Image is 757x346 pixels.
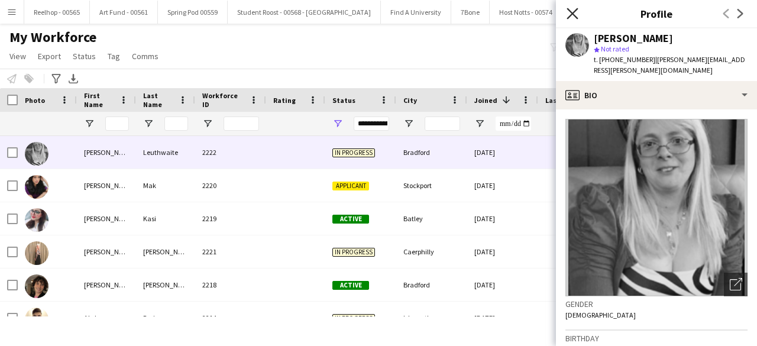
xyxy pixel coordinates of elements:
span: City [403,96,417,105]
span: Rating [273,96,296,105]
div: [PERSON_NAME] [77,202,136,235]
img: Christine Mak [25,175,48,199]
input: Joined Filter Input [496,117,531,131]
div: [DATE] [467,235,538,268]
img: Rachel Leuthwaite [25,142,48,166]
span: View [9,51,26,62]
button: Reelhop - 00565 [24,1,90,24]
span: Joined [474,96,497,105]
button: Open Filter Menu [332,118,343,129]
span: Active [332,215,369,224]
div: [PERSON_NAME] [77,136,136,169]
app-action-btn: Export XLSX [66,72,80,86]
div: 2218 [195,269,266,301]
span: Last job [545,96,572,105]
div: Isleworth [396,302,467,334]
div: [PERSON_NAME] [136,235,195,268]
span: Active [332,281,369,290]
div: Leuthwaite [136,136,195,169]
div: [PERSON_NAME] [77,269,136,301]
div: 2214 [195,302,266,334]
span: t. [PHONE_NUMBER] [594,55,655,64]
span: Workforce ID [202,91,245,109]
div: Bradford [396,269,467,301]
img: Sahar Naz Kasi [25,208,48,232]
h3: Gender [565,299,748,309]
div: Bio [556,81,757,109]
div: Puri [136,302,195,334]
input: Workforce ID Filter Input [224,117,259,131]
span: Status [332,96,355,105]
div: 2221 [195,235,266,268]
a: Comms [127,48,163,64]
div: Akshay [77,302,136,334]
button: Open Filter Menu [403,118,414,129]
div: [DATE] [467,169,538,202]
div: [PERSON_NAME] [136,269,195,301]
span: Last Name [143,91,174,109]
img: Akshay Puri [25,308,48,331]
button: Student Roost - 00568 - [GEOGRAPHIC_DATA] [228,1,381,24]
div: 2219 [195,202,266,235]
span: Tag [108,51,120,62]
h3: Profile [556,6,757,21]
a: Status [68,48,101,64]
a: Tag [103,48,125,64]
a: View [5,48,31,64]
span: Applicant [332,182,369,190]
span: Export [38,51,61,62]
div: [DATE] [467,136,538,169]
div: 2222 [195,136,266,169]
button: Host Notts - 00574 [490,1,562,24]
input: Last Name Filter Input [164,117,188,131]
span: My Workforce [9,28,96,46]
a: Export [33,48,66,64]
span: | [PERSON_NAME][EMAIL_ADDRESS][PERSON_NAME][DOMAIN_NAME] [594,55,745,75]
input: City Filter Input [425,117,460,131]
div: Mak [136,169,195,202]
span: In progress [332,314,375,323]
button: Find A University [381,1,451,24]
button: Open Filter Menu [474,118,485,129]
button: Spring Pod 00559 [158,1,228,24]
span: Comms [132,51,158,62]
div: [PERSON_NAME] [77,169,136,202]
span: In progress [332,148,375,157]
button: Art Fund - 00561 [90,1,158,24]
button: Open Filter Menu [84,118,95,129]
input: First Name Filter Input [105,117,129,131]
img: Peter Millar [25,274,48,298]
div: Stockport [396,169,467,202]
img: Sarah Saunders [25,241,48,265]
div: Batley [396,202,467,235]
span: In progress [332,248,375,257]
div: Bradford [396,136,467,169]
div: [DATE] [467,269,538,301]
img: Crew avatar or photo [565,119,748,296]
div: Open photos pop-in [724,273,748,296]
div: [DATE] [467,302,538,334]
span: Status [73,51,96,62]
button: Open Filter Menu [143,118,154,129]
div: [PERSON_NAME] [594,33,673,44]
h3: Birthday [565,333,748,344]
div: 2220 [195,169,266,202]
div: Kasi [136,202,195,235]
div: [PERSON_NAME] [77,235,136,268]
span: First Name [84,91,115,109]
span: [DEMOGRAPHIC_DATA] [565,311,636,319]
button: Open Filter Menu [202,118,213,129]
span: Not rated [601,44,629,53]
span: Photo [25,96,45,105]
app-action-btn: Advanced filters [49,72,63,86]
div: [DATE] [467,202,538,235]
button: 7Bone [451,1,490,24]
div: Caerphilly [396,235,467,268]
